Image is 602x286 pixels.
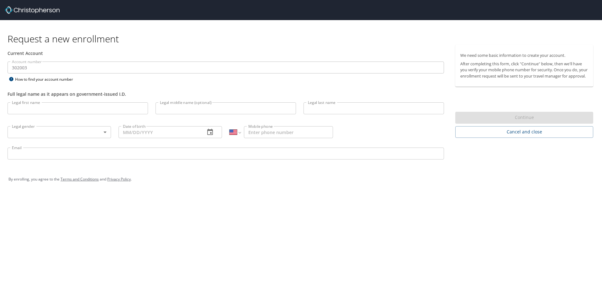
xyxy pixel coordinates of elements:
[61,176,99,182] a: Terms and Conditions
[460,61,588,79] p: After completing this form, click "Continue" below, then we'll have you verify your mobile phone ...
[8,171,594,187] div: By enrolling, you agree to the and .
[8,33,598,45] h1: Request a new enrollment
[107,176,131,182] a: Privacy Policy
[8,91,444,97] div: Full legal name as it appears on government-issued I.D.
[460,128,588,136] span: Cancel and close
[8,50,444,57] div: Current Account
[119,126,200,138] input: MM/DD/YYYY
[244,126,333,138] input: Enter phone number
[5,6,60,14] img: cbt logo
[460,52,588,58] p: We need some basic information to create your account.
[8,126,111,138] div: ​
[8,75,86,83] div: How to find your account number
[455,126,593,138] button: Cancel and close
